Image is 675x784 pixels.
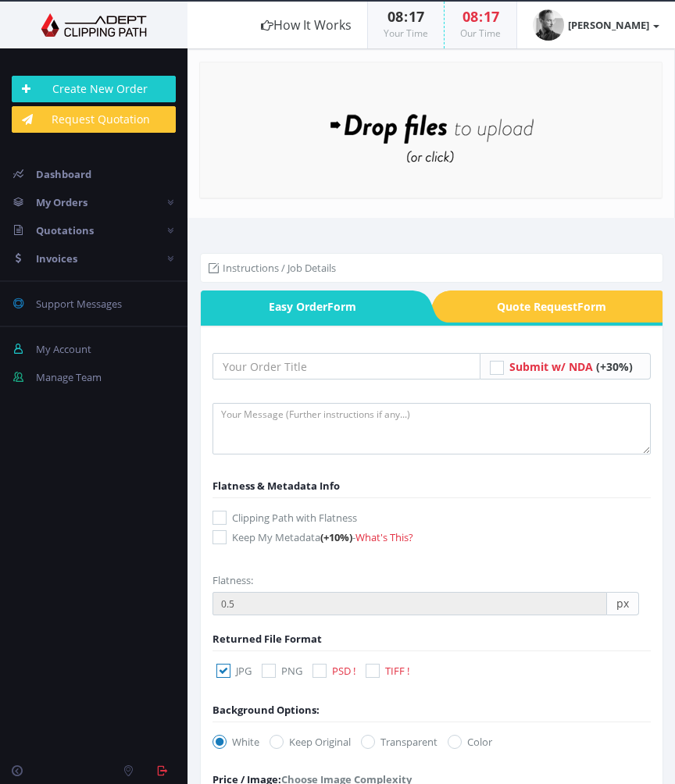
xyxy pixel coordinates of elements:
span: Quote Request [452,290,663,323]
span: 08 [462,7,478,26]
span: Quotations [36,223,94,237]
small: Your Time [384,27,428,40]
a: [PERSON_NAME] [517,2,675,48]
span: 08 [387,7,403,26]
span: Support Messages [36,297,122,311]
small: Our Time [460,27,501,40]
span: TIFF ! [385,664,409,678]
label: PNG [262,663,302,679]
span: Easy Order [201,290,412,323]
span: : [478,7,484,26]
span: Invoices [36,251,77,265]
span: 17 [484,7,499,26]
span: Dashboard [36,167,91,181]
i: Form [327,299,356,314]
label: Keep Original [270,734,351,750]
a: Request Quotation [12,106,176,133]
span: My Account [36,342,91,356]
a: Easy OrderForm [201,290,412,323]
li: Instructions / Job Details [209,260,336,276]
i: Form [577,299,606,314]
label: Keep My Metadata - [212,529,651,545]
a: Create New Order [12,76,176,102]
label: Clipping Path with Flatness [212,510,651,526]
img: timthumb.php [533,9,564,41]
span: PSD ! [332,664,355,678]
span: Returned File Format [212,632,322,646]
img: Adept Graphics [12,13,176,37]
span: : [403,7,409,26]
span: My Orders [36,195,87,209]
label: White [212,734,259,750]
span: (+30%) [596,359,633,374]
span: Manage Team [36,370,102,384]
strong: [PERSON_NAME] [568,18,649,32]
input: Your Order Title [212,353,480,380]
label: Transparent [361,734,437,750]
span: px [607,592,639,615]
a: How It Works [245,2,367,48]
label: Color [448,734,492,750]
label: JPG [216,663,252,679]
a: Submit w/ NDA (+30%) [509,359,633,374]
a: Quote RequestForm [452,290,663,323]
label: Flatness: [212,572,253,588]
div: Background Options: [212,702,320,718]
span: Submit w/ NDA [509,359,593,374]
span: (+10%) [320,530,352,544]
span: Flatness & Metadata Info [212,479,340,493]
a: What's This? [355,530,413,544]
span: 17 [409,7,424,26]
